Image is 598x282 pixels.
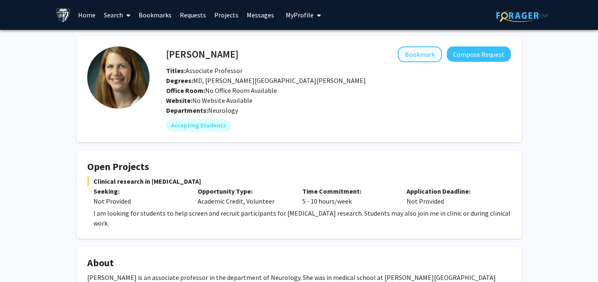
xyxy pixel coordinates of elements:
b: Degrees: [166,76,193,85]
img: ForagerOne Logo [496,9,548,22]
span: Neurology [208,106,238,114]
span: My Profile [286,11,314,19]
span: MD, [PERSON_NAME][GEOGRAPHIC_DATA][PERSON_NAME] [166,76,366,85]
span: Clinical research in [MEDICAL_DATA] [87,176,511,186]
h4: [PERSON_NAME] [166,46,238,62]
p: Application Deadline: [407,186,498,196]
a: Bookmarks [135,0,176,29]
a: Home [74,0,100,29]
a: Projects [210,0,243,29]
span: No Office Room Available [166,86,277,95]
img: Profile Picture [87,46,149,109]
div: 5 - 10 hours/week [296,186,400,206]
a: Requests [176,0,210,29]
button: Compose Request to Emily Johnson [447,46,511,62]
h4: Open Projects [87,161,511,173]
b: Titles: [166,66,186,75]
div: Not Provided [93,196,185,206]
a: Messages [243,0,278,29]
b: Website: [166,96,192,105]
img: Johns Hopkins University Logo [56,8,71,22]
p: Seeking: [93,186,185,196]
p: I am looking for students to help screen and recruit participants for [MEDICAL_DATA] research. St... [93,208,511,228]
span: No Website Available [166,96,252,105]
p: Opportunity Type: [198,186,289,196]
b: Office Room: [166,86,205,95]
h4: About [87,257,511,269]
iframe: Chat [6,245,35,276]
button: Add Emily Johnson to Bookmarks [398,46,442,62]
span: Associate Professor [166,66,243,75]
div: Academic Credit, Volunteer [191,186,296,206]
mat-chip: Accepting Students [166,119,231,132]
b: Departments: [166,106,208,114]
p: Time Commitment: [302,186,394,196]
a: Search [100,0,135,29]
div: Not Provided [400,186,505,206]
